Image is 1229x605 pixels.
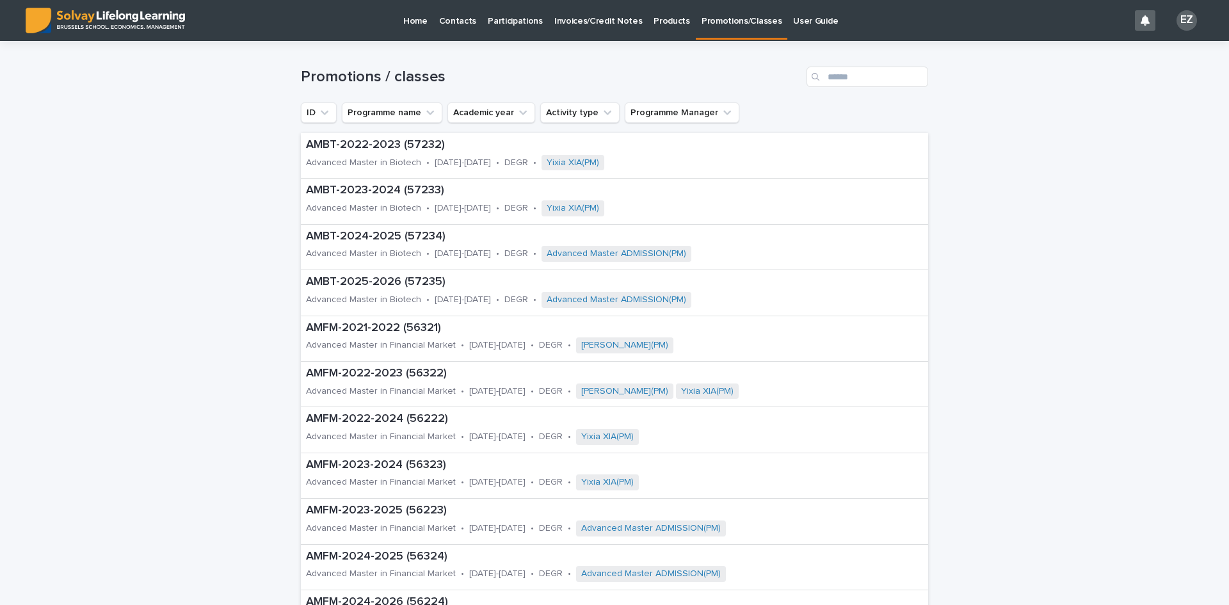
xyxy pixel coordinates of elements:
img: ED0IkcNQHGZZMpCVrDht [26,8,185,33]
p: DEGR [539,523,563,534]
p: AMFM-2023-2024 (56323) [306,458,782,472]
a: AMFM-2022-2024 (56222)Advanced Master in Financial Market•[DATE]-[DATE]•DEGR•Yixia XIA(PM) [301,407,928,453]
a: Yixia XIA(PM) [547,203,599,214]
a: AMFM-2023-2025 (56223)Advanced Master in Financial Market•[DATE]-[DATE]•DEGR•Advanced Master ADMI... [301,499,928,544]
a: AMBT-2024-2025 (57234)Advanced Master in Biotech•[DATE]-[DATE]•DEGR•Advanced Master ADMISSION(PM) [301,225,928,270]
div: EZ [1177,10,1197,31]
p: [DATE]-[DATE] [469,386,526,397]
a: AMBT-2023-2024 (57233)Advanced Master in Biotech•[DATE]-[DATE]•DEGR•Yixia XIA(PM) [301,179,928,224]
a: [PERSON_NAME](PM) [581,340,668,351]
p: [DATE]-[DATE] [435,157,491,168]
p: Advanced Master in Financial Market [306,386,456,397]
p: [DATE]-[DATE] [469,477,526,488]
p: Advanced Master in Biotech [306,294,421,305]
p: DEGR [504,157,528,168]
a: Yixia XIA(PM) [681,386,734,397]
p: Advanced Master in Biotech [306,248,421,259]
input: Search [807,67,928,87]
p: Advanced Master in Financial Market [306,569,456,579]
p: • [531,432,534,442]
p: DEGR [539,432,563,442]
p: • [568,340,571,351]
p: DEGR [504,248,528,259]
p: Advanced Master in Financial Market [306,340,456,351]
p: [DATE]-[DATE] [469,340,526,351]
p: • [568,569,571,579]
p: • [533,203,536,214]
p: • [568,432,571,442]
p: • [496,294,499,305]
p: • [461,432,464,442]
p: • [426,294,430,305]
p: • [533,157,536,168]
a: Yixia XIA(PM) [581,432,634,442]
p: [DATE]-[DATE] [469,523,526,534]
a: Yixia XIA(PM) [581,477,634,488]
a: Advanced Master ADMISSION(PM) [581,569,721,579]
a: Advanced Master ADMISSION(PM) [581,523,721,534]
p: AMFM-2023-2025 (56223) [306,504,869,518]
p: • [531,386,534,397]
a: AMFM-2022-2023 (56322)Advanced Master in Financial Market•[DATE]-[DATE]•DEGR•[PERSON_NAME](PM) Yi... [301,362,928,407]
p: AMBT-2023-2024 (57233) [306,184,745,198]
a: AMFM-2023-2024 (56323)Advanced Master in Financial Market•[DATE]-[DATE]•DEGR•Yixia XIA(PM) [301,453,928,499]
p: AMBT-2025-2026 (57235) [306,275,833,289]
p: • [531,477,534,488]
a: AMFM-2024-2025 (56324)Advanced Master in Financial Market•[DATE]-[DATE]•DEGR•Advanced Master ADMI... [301,545,928,590]
p: • [496,203,499,214]
p: DEGR [539,477,563,488]
p: • [568,477,571,488]
a: Yixia XIA(PM) [547,157,599,168]
p: • [533,294,536,305]
p: DEGR [504,203,528,214]
p: AMFM-2021-2022 (56321) [306,321,811,335]
p: AMFM-2022-2023 (56322) [306,367,882,381]
p: • [426,203,430,214]
p: • [461,569,464,579]
p: • [496,157,499,168]
a: [PERSON_NAME](PM) [581,386,668,397]
p: [DATE]-[DATE] [435,203,491,214]
p: [DATE]-[DATE] [435,294,491,305]
h1: Promotions / classes [301,68,801,86]
p: • [531,523,534,534]
p: Advanced Master in Financial Market [306,432,456,442]
p: • [461,340,464,351]
p: [DATE]-[DATE] [435,248,491,259]
p: Advanced Master in Financial Market [306,523,456,534]
p: • [461,386,464,397]
p: • [426,248,430,259]
button: Programme name [342,102,442,123]
p: • [568,386,571,397]
p: Advanced Master in Biotech [306,157,421,168]
p: • [531,340,534,351]
p: DEGR [539,569,563,579]
a: AMBT-2025-2026 (57235)Advanced Master in Biotech•[DATE]-[DATE]•DEGR•Advanced Master ADMISSION(PM) [301,270,928,316]
p: Advanced Master in Biotech [306,203,421,214]
a: Advanced Master ADMISSION(PM) [547,248,686,259]
p: [DATE]-[DATE] [469,569,526,579]
p: • [533,248,536,259]
p: DEGR [539,386,563,397]
a: AMFM-2021-2022 (56321)Advanced Master in Financial Market•[DATE]-[DATE]•DEGR•[PERSON_NAME](PM) [301,316,928,362]
a: Advanced Master ADMISSION(PM) [547,294,686,305]
p: DEGR [504,294,528,305]
p: AMBT-2024-2025 (57234) [306,230,833,244]
a: AMBT-2022-2023 (57232)Advanced Master in Biotech•[DATE]-[DATE]•DEGR•Yixia XIA(PM) [301,133,928,179]
p: • [496,248,499,259]
button: Programme Manager [625,102,739,123]
p: Advanced Master in Financial Market [306,477,456,488]
button: Academic year [447,102,535,123]
p: • [531,569,534,579]
button: ID [301,102,337,123]
p: AMFM-2022-2024 (56222) [306,412,783,426]
button: Activity type [540,102,620,123]
p: [DATE]-[DATE] [469,432,526,442]
p: • [461,523,464,534]
p: • [426,157,430,168]
p: • [461,477,464,488]
p: AMBT-2022-2023 (57232) [306,138,746,152]
p: • [568,523,571,534]
p: DEGR [539,340,563,351]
